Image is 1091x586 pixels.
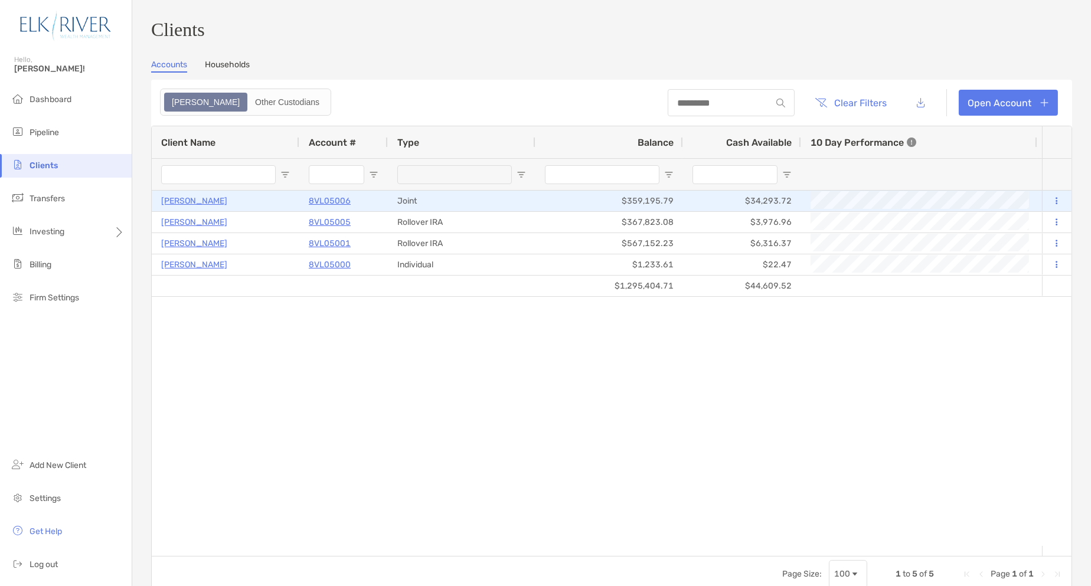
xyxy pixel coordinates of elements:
[397,137,419,148] span: Type
[638,137,674,148] span: Balance
[151,19,1072,41] h3: Clients
[161,137,215,148] span: Client Name
[535,191,683,211] div: $359,195.79
[782,569,822,579] div: Page Size:
[388,254,535,275] div: Individual
[1019,569,1027,579] span: of
[806,90,896,116] button: Clear Filters
[1012,569,1017,579] span: 1
[11,91,25,106] img: dashboard icon
[30,493,61,503] span: Settings
[834,569,850,579] div: 100
[30,526,62,536] span: Get Help
[30,194,65,204] span: Transfers
[309,215,351,230] a: 8VL05005
[11,224,25,238] img: investing icon
[14,5,117,47] img: Zoe Logo
[726,137,792,148] span: Cash Available
[545,165,659,184] input: Balance Filter Input
[30,227,64,237] span: Investing
[309,257,351,272] a: 8VL05000
[11,158,25,172] img: clients icon
[683,191,801,211] div: $34,293.72
[11,490,25,505] img: settings icon
[30,559,58,569] span: Log out
[30,460,86,470] span: Add New Client
[30,161,58,171] span: Clients
[161,194,227,208] a: [PERSON_NAME]
[1053,569,1062,579] div: Last Page
[959,90,1058,116] a: Open Account
[903,569,910,579] span: to
[309,194,351,208] a: 8VL05006
[693,165,778,184] input: Cash Available Filter Input
[280,170,290,179] button: Open Filter Menu
[896,569,901,579] span: 1
[161,236,227,251] a: [PERSON_NAME]
[160,89,331,116] div: segmented control
[11,125,25,139] img: pipeline icon
[535,233,683,254] div: $567,152.23
[664,170,674,179] button: Open Filter Menu
[683,212,801,233] div: $3,976.96
[249,94,326,110] div: Other Custodians
[14,64,125,74] span: [PERSON_NAME]!
[535,254,683,275] div: $1,233.61
[388,233,535,254] div: Rollover IRA
[535,212,683,233] div: $367,823.08
[30,260,51,270] span: Billing
[309,165,364,184] input: Account # Filter Input
[388,191,535,211] div: Joint
[151,60,187,73] a: Accounts
[30,293,79,303] span: Firm Settings
[309,137,356,148] span: Account #
[11,191,25,205] img: transfers icon
[11,457,25,472] img: add_new_client icon
[30,127,59,138] span: Pipeline
[535,276,683,296] div: $1,295,404.71
[912,569,917,579] span: 5
[11,290,25,304] img: firm-settings icon
[683,276,801,296] div: $44,609.52
[205,60,250,73] a: Households
[976,569,986,579] div: Previous Page
[683,254,801,275] div: $22.47
[991,569,1010,579] span: Page
[782,170,792,179] button: Open Filter Menu
[962,569,972,579] div: First Page
[11,257,25,271] img: billing icon
[811,126,916,158] div: 10 Day Performance
[161,257,227,272] a: [PERSON_NAME]
[309,236,351,251] a: 8VL05001
[929,569,934,579] span: 5
[30,94,71,104] span: Dashboard
[388,212,535,233] div: Rollover IRA
[919,569,927,579] span: of
[11,556,25,571] img: logout icon
[517,170,526,179] button: Open Filter Menu
[11,523,25,538] img: get-help icon
[165,94,246,110] div: Zoe
[1038,569,1048,579] div: Next Page
[776,99,785,107] img: input icon
[161,165,276,184] input: Client Name Filter Input
[683,233,801,254] div: $6,316.37
[369,170,378,179] button: Open Filter Menu
[161,215,227,230] a: [PERSON_NAME]
[1028,569,1034,579] span: 1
